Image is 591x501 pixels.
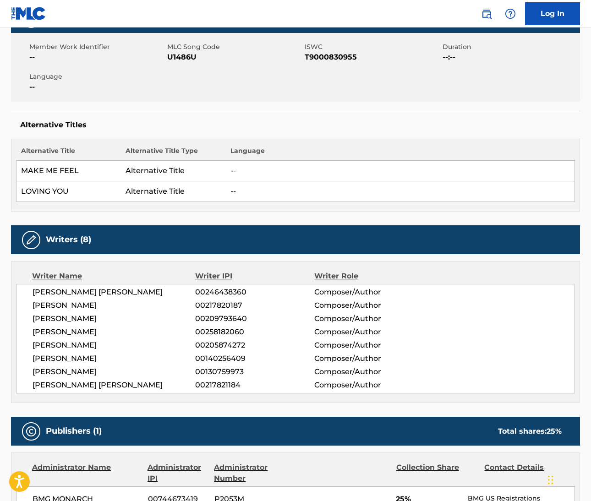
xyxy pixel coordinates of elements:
[16,161,121,181] td: MAKE ME FEEL
[547,427,562,436] span: 25 %
[20,120,571,130] h5: Alternative Titles
[29,52,165,63] span: --
[481,8,492,19] img: search
[314,271,423,282] div: Writer Role
[484,462,566,484] div: Contact Details
[195,353,314,364] span: 00140256409
[33,327,195,338] span: [PERSON_NAME]
[148,462,207,484] div: Administrator IPI
[305,42,440,52] span: ISWC
[32,462,141,484] div: Administrator Name
[195,313,314,324] span: 00209793640
[29,72,165,82] span: Language
[314,380,423,391] span: Composer/Author
[33,366,195,377] span: [PERSON_NAME]
[314,353,423,364] span: Composer/Author
[314,300,423,311] span: Composer/Author
[396,462,478,484] div: Collection Share
[29,82,165,93] span: --
[195,380,314,391] span: 00217821184
[525,2,580,25] a: Log In
[46,234,91,245] h5: Writers (8)
[226,181,575,202] td: --
[314,327,423,338] span: Composer/Author
[226,146,575,161] th: Language
[195,340,314,351] span: 00205874272
[226,161,575,181] td: --
[46,426,102,436] h5: Publishers (1)
[29,42,165,52] span: Member Work Identifier
[121,161,226,181] td: Alternative Title
[305,52,440,63] span: T9000830955
[121,146,226,161] th: Alternative Title Type
[33,353,195,364] span: [PERSON_NAME]
[505,8,516,19] img: help
[314,366,423,377] span: Composer/Author
[26,426,37,437] img: Publishers
[16,181,121,202] td: LOVING YOU
[548,466,553,494] div: Drag
[477,5,496,23] a: Public Search
[33,340,195,351] span: [PERSON_NAME]
[501,5,520,23] div: Help
[33,380,195,391] span: [PERSON_NAME] [PERSON_NAME]
[545,457,591,501] iframe: Chat Widget
[214,462,295,484] div: Administrator Number
[443,52,578,63] span: --:--
[195,300,314,311] span: 00217820187
[33,300,195,311] span: [PERSON_NAME]
[195,366,314,377] span: 00130759973
[314,340,423,351] span: Composer/Author
[26,234,37,245] img: Writers
[195,327,314,338] span: 00258182060
[443,42,578,52] span: Duration
[33,287,195,298] span: [PERSON_NAME] [PERSON_NAME]
[167,42,303,52] span: MLC Song Code
[33,313,195,324] span: [PERSON_NAME]
[167,52,303,63] span: U1486U
[314,287,423,298] span: Composer/Author
[11,7,46,20] img: MLC Logo
[195,271,315,282] div: Writer IPI
[16,146,121,161] th: Alternative Title
[32,271,195,282] div: Writer Name
[121,181,226,202] td: Alternative Title
[498,426,562,437] div: Total shares:
[195,287,314,298] span: 00246438360
[314,313,423,324] span: Composer/Author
